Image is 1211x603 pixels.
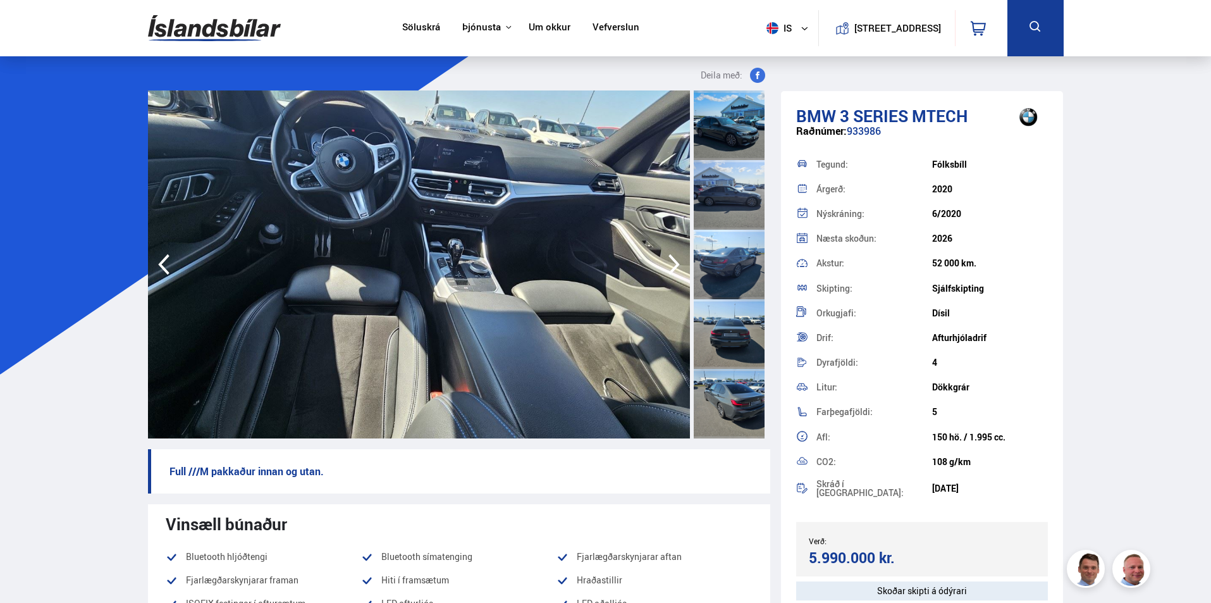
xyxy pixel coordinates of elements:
[932,382,1048,392] div: Dökkgrár
[932,258,1048,268] div: 52 000 km.
[932,209,1048,219] div: 6/2020
[556,573,752,588] li: Hraðastillir
[816,185,932,194] div: Árgerð:
[932,184,1048,194] div: 2020
[816,333,932,342] div: Drif:
[932,483,1048,494] div: [DATE]
[796,124,847,138] span: Raðnúmer:
[816,160,932,169] div: Tegund:
[701,68,742,83] span: Deila með:
[166,514,753,533] div: Vinsæll búnaður
[932,432,1048,442] div: 150 hö. / 1.995 cc.
[556,549,752,564] li: Fjarlægðarskynjarar aftan
[840,104,968,127] span: 3 series MTECH
[166,573,361,588] li: Fjarlægðarskynjarar framan
[796,581,1048,600] div: Skoðar skipti á ódýrari
[796,104,836,127] span: BMW
[932,407,1048,417] div: 5
[148,90,690,438] img: 3283635.jpeg
[816,433,932,442] div: Afl:
[932,308,1048,318] div: Dísil
[402,22,440,35] a: Söluskrá
[816,309,932,318] div: Orkugjafi:
[148,8,281,49] img: G0Ugv5HjCgRt.svg
[10,5,48,43] button: Open LiveChat chat widget
[932,283,1048,294] div: Sjálfskipting
[825,10,948,46] a: [STREET_ADDRESS]
[816,480,932,497] div: Skráð í [GEOGRAPHIC_DATA]:
[932,159,1048,170] div: Fólksbíll
[462,22,501,34] button: Þjónusta
[1114,552,1152,590] img: siFngHWaQ9KaOqBr.png
[148,449,770,494] p: Full ///M pakkaður innan og utan.
[761,9,818,47] button: is
[593,22,639,35] a: Vefverslun
[816,407,932,416] div: Farþegafjöldi:
[361,573,556,588] li: Hiti í framsætum
[816,284,932,293] div: Skipting:
[1069,552,1107,590] img: FbJEzSuNWCJXmdc-.webp
[809,549,918,566] div: 5.990.000 kr.
[859,23,937,34] button: [STREET_ADDRESS]
[816,457,932,466] div: CO2:
[696,68,770,83] button: Deila með:
[932,333,1048,343] div: Afturhjóladrif
[816,209,932,218] div: Nýskráning:
[1003,97,1054,137] img: brand logo
[816,234,932,243] div: Næsta skoðun:
[816,383,932,392] div: Litur:
[761,22,793,34] span: is
[766,22,778,34] img: svg+xml;base64,PHN2ZyB4bWxucz0iaHR0cDovL3d3dy53My5vcmcvMjAwMC9zdmciIHdpZHRoPSI1MTIiIGhlaWdodD0iNT...
[529,22,570,35] a: Um okkur
[809,537,922,545] div: Verð:
[816,358,932,367] div: Dyrafjöldi:
[932,457,1048,467] div: 108 g/km
[796,125,1048,150] div: 933986
[932,233,1048,244] div: 2026
[361,549,556,564] li: Bluetooth símatenging
[932,357,1048,368] div: 4
[816,259,932,268] div: Akstur:
[166,549,361,564] li: Bluetooth hljóðtengi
